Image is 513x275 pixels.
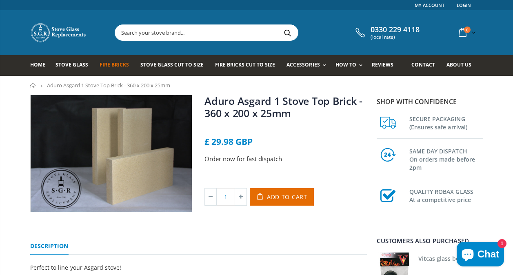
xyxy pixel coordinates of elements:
[446,61,471,68] span: About us
[377,238,483,244] div: Customers also purchased...
[454,242,506,268] inbox-online-store-chat: Shopify online store chat
[204,94,362,120] a: Aduro Asgard 1 Stove Top Brick - 360 x 200 x 25mm
[115,25,389,40] input: Search your stove brand...
[100,55,135,76] a: Fire Bricks
[455,24,477,40] a: 0
[267,193,307,201] span: Add to Cart
[140,61,204,68] span: Stove Glass Cut To Size
[377,97,483,106] p: Shop with confidence
[446,55,477,76] a: About us
[286,55,330,76] a: Accessories
[411,61,435,68] span: Contact
[409,113,483,131] h3: SECURE PACKAGING (Ensures safe arrival)
[335,61,356,68] span: How To
[372,61,393,68] span: Reviews
[371,25,420,34] span: 0330 229 4118
[335,55,366,76] a: How To
[215,61,275,68] span: Fire Bricks Cut To Size
[30,55,51,76] a: Home
[56,55,94,76] a: Stove Glass
[250,188,314,206] button: Add to Cart
[30,61,45,68] span: Home
[279,25,297,40] button: Search
[30,83,36,88] a: Home
[215,55,281,76] a: Fire Bricks Cut To Size
[204,154,367,164] p: Order now for fast dispatch
[56,61,88,68] span: Stove Glass
[30,22,87,43] img: Stove Glass Replacement
[100,61,129,68] span: Fire Bricks
[464,27,471,33] span: 0
[140,55,210,76] a: Stove Glass Cut To Size
[286,61,320,68] span: Accessories
[47,82,170,89] span: Aduro Asgard 1 Stove Top Brick - 360 x 200 x 25mm
[30,238,69,255] a: Description
[409,186,483,204] h3: QUALITY ROBAX GLASS At a competitive price
[409,146,483,172] h3: SAME DAY DISPATCH On orders made before 2pm
[204,136,253,147] span: £ 29.98 GBP
[372,55,400,76] a: Reviews
[371,34,420,40] span: (local rate)
[31,95,192,212] img: 3_fire_bricks-2-min-107632_4be4f4f2-bb64-4476-b03c-350e3175e937_800x_crop_center.jpg
[411,55,441,76] a: Contact
[30,262,367,273] p: Perfect to line your Asgard stove!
